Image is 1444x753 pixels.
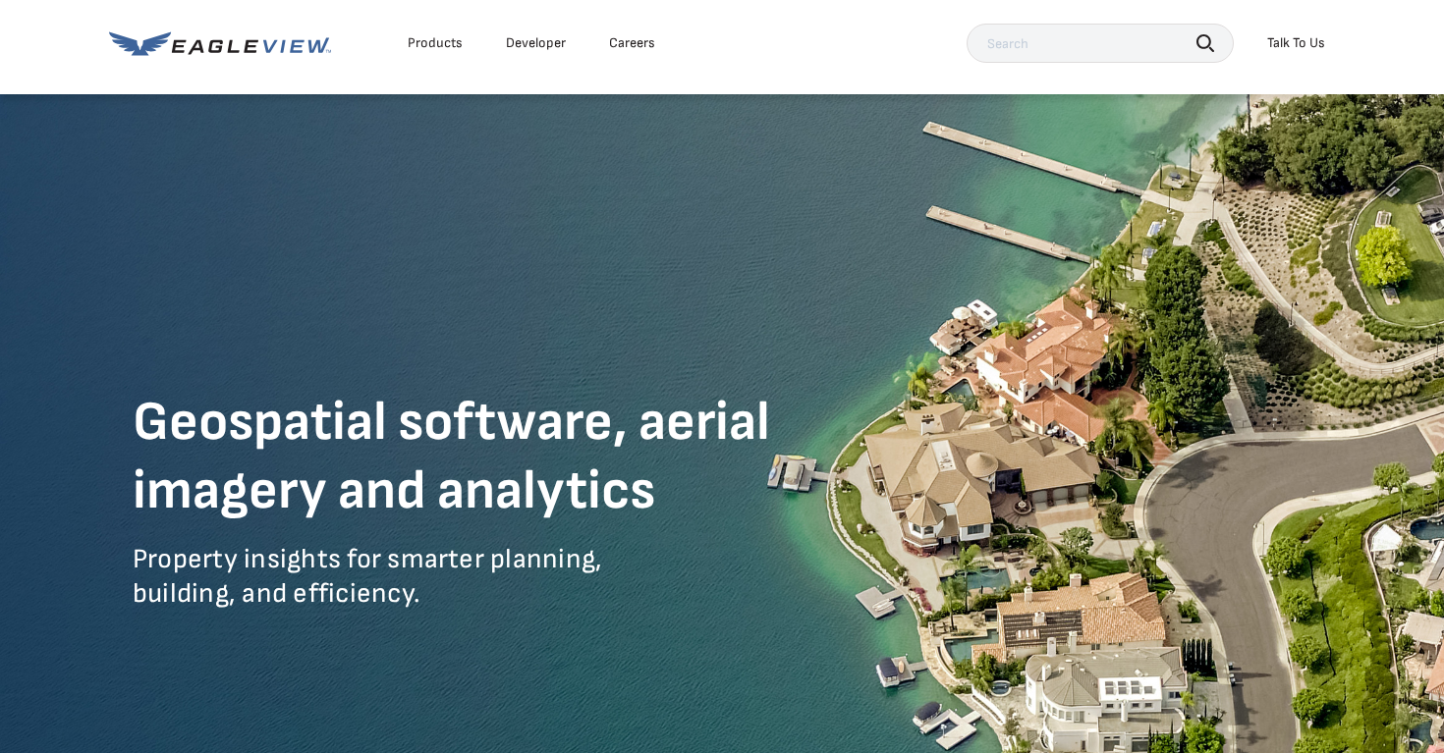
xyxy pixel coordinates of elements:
[1267,34,1325,52] div: Talk To Us
[967,24,1234,63] input: Search
[408,34,463,52] div: Products
[506,34,566,52] a: Developer
[609,34,655,52] div: Careers
[133,389,820,526] h1: Geospatial software, aerial imagery and analytics
[133,542,624,640] p: Property insights for smarter planning, building, and efficiency.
